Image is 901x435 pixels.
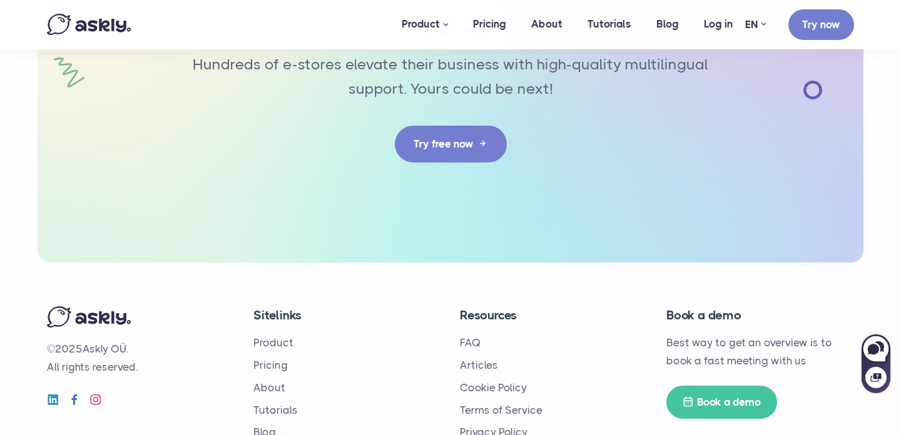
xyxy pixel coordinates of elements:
a: Try free now [395,126,507,162]
a: FAQ [460,336,481,349]
img: Askly logo [47,306,131,327]
a: About [253,381,285,394]
img: Askly [47,14,131,35]
p: Best way to get an overview is to book a fast meeting with us [666,334,854,370]
iframe: Askly chat [860,332,892,394]
a: Cookie Policy [460,381,527,394]
a: Articles [460,359,498,371]
a: Tutorials [253,404,298,416]
span: 2025 [55,342,83,355]
a: Book a demo [666,386,777,419]
a: Pricing [253,359,288,371]
a: Terms of Service [460,404,542,416]
p: Hundreds of e-stores elevate their business with high-quality multilingual support. Yours could b... [185,52,716,101]
a: EN [745,16,766,34]
a: Try now [788,9,854,40]
a: Product [253,336,293,349]
p: © Askly OÜ. All rights reserved. [47,340,235,376]
h4: Resources [460,306,648,324]
h4: Sitelinks [253,306,441,324]
h4: Book a demo [666,306,854,324]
